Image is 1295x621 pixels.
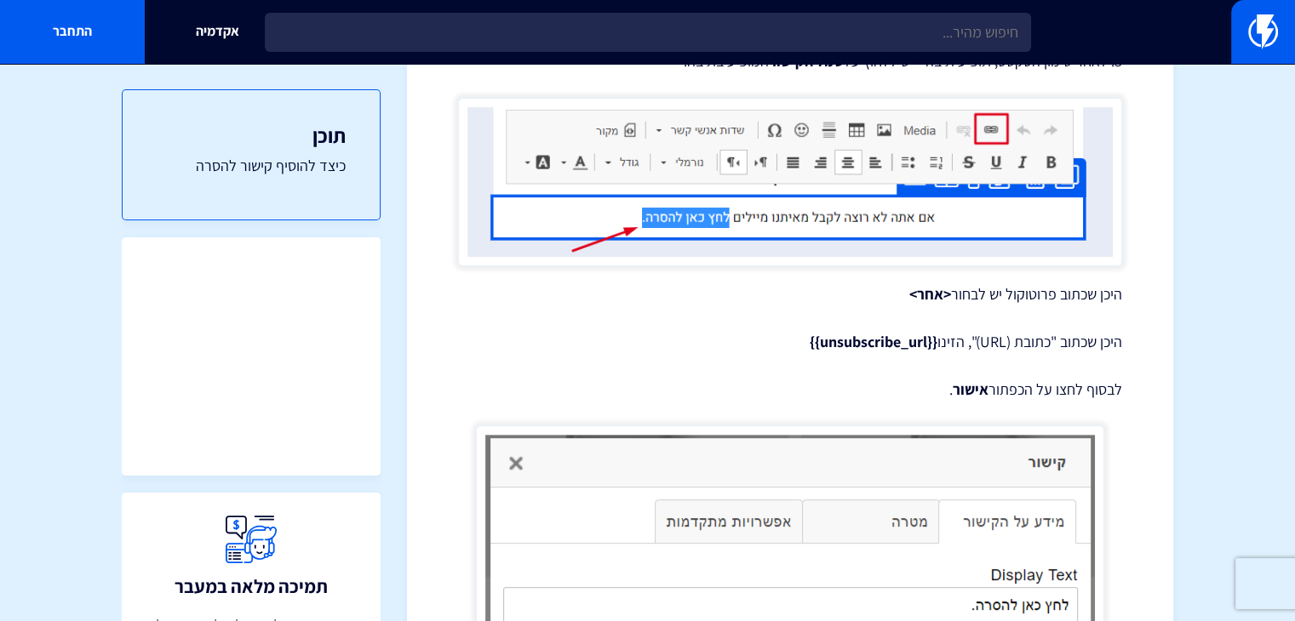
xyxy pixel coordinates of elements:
[157,155,346,177] a: כיצד להוסיף קישור להסרה
[458,283,1122,305] p: היכן שכתוב פרוטוקול יש לבחור
[953,379,988,399] strong: אישור
[265,13,1031,52] input: חיפוש מהיר...
[458,331,1122,353] p: היכן שכתוב "כתובת (URL)", הזינו
[458,379,1122,401] p: לבסוף לחצו על הכפתור .
[909,284,951,304] strong: <אחר>
[157,124,346,146] h3: תוכן
[175,576,328,596] h3: תמיכה מלאה במעבר
[810,332,937,351] strong: {{unsubscribe_url}}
